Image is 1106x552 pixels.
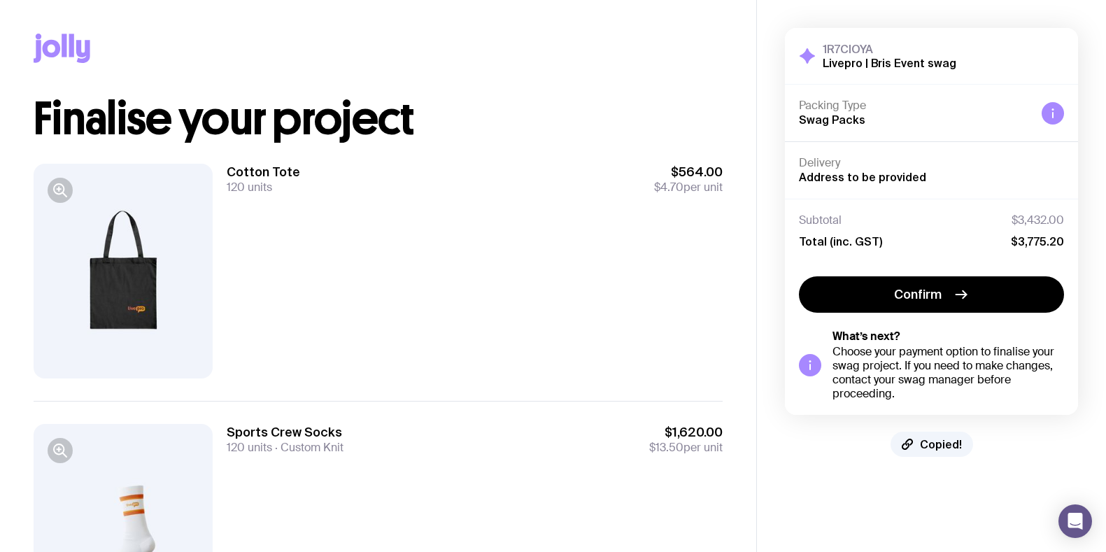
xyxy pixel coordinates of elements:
span: Subtotal [799,213,842,227]
span: per unit [654,181,723,194]
h3: 1R7CIOYA [823,42,956,56]
span: $13.50 [649,440,683,455]
span: $3,775.20 [1011,234,1064,248]
span: $564.00 [654,164,723,181]
div: Open Intercom Messenger [1058,504,1092,538]
h1: Finalise your project [34,97,723,141]
span: $3,432.00 [1012,213,1064,227]
button: Copied! [891,432,973,457]
span: Swag Packs [799,113,865,126]
span: Address to be provided [799,171,926,183]
span: Custom Knit [272,440,343,455]
div: Choose your payment option to finalise your swag project. If you need to make changes, contact yo... [832,345,1064,401]
h3: Cotton Tote [227,164,300,181]
button: Confirm [799,276,1064,313]
h3: Sports Crew Socks [227,424,343,441]
span: 120 units [227,180,272,194]
span: $1,620.00 [649,424,723,441]
span: 120 units [227,440,272,455]
span: per unit [649,441,723,455]
span: $4.70 [654,180,683,194]
h4: Delivery [799,156,1064,170]
h2: Livepro | Bris Event swag [823,56,956,70]
h4: Packing Type [799,99,1030,113]
h5: What’s next? [832,330,1064,344]
span: Total (inc. GST) [799,234,882,248]
span: Copied! [920,437,962,451]
span: Confirm [894,286,942,303]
